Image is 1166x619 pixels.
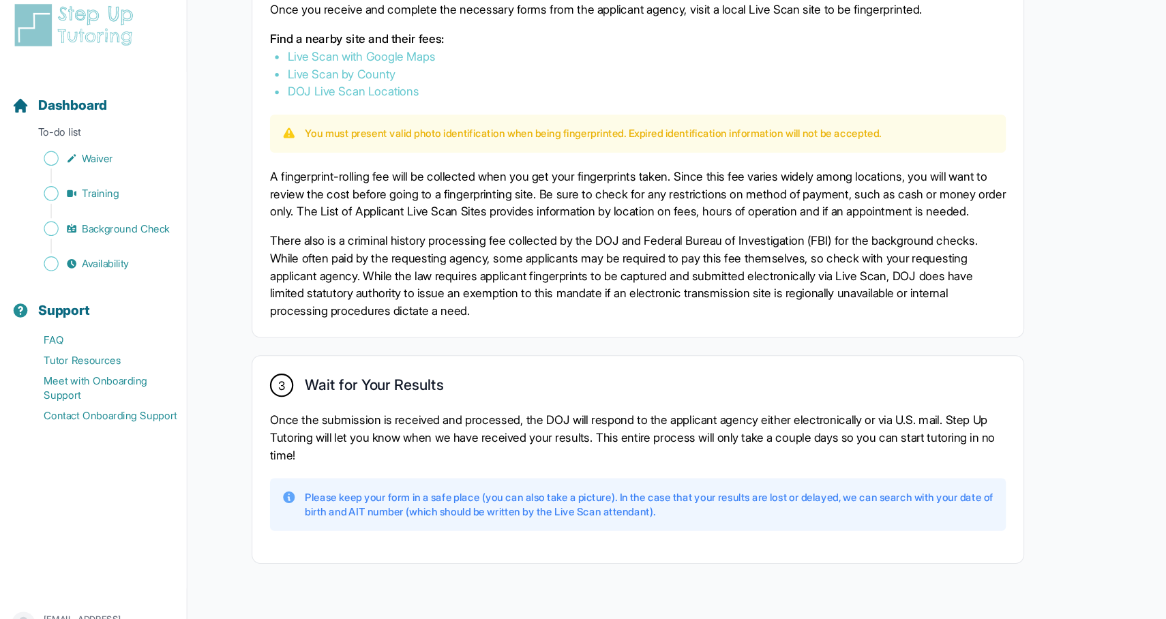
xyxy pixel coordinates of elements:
[252,228,938,309] p: There also is a criminal history processing fee collected by the DOJ and Federal Bureau of Invest...
[35,292,84,311] span: Support
[76,251,120,265] span: Availability
[252,40,938,56] p: Find a nearby site and their fees:
[11,248,174,267] a: Availability
[41,584,163,605] p: [EMAIL_ADDRESS][DOMAIN_NAME]
[284,468,927,496] p: Please keep your form in a safe place (you can also take a picture). In the case that your result...
[11,357,174,390] a: Meet with Onboarding Support
[76,153,105,166] span: Waiver
[76,185,111,199] span: Training
[284,130,822,143] p: You must present valid photo identification when being fingerprinted. Expired identification info...
[76,218,158,232] span: Background Check
[5,270,168,316] button: Support
[252,12,938,29] p: Once you receive and complete the necessary forms from the applicant agency, visit a local Live S...
[268,90,391,104] a: DOJ Live Scan Locations
[11,150,174,169] a: Waiver
[259,363,266,379] span: 3
[11,390,174,409] a: Contact Onboarding Support
[11,183,174,202] a: Training
[11,215,174,235] a: Background Check
[11,338,174,357] a: Tutor Resources
[268,57,406,71] a: Live Scan with Google Maps
[35,101,100,120] span: Dashboard
[5,79,168,125] button: Dashboard
[11,14,132,57] img: logo
[11,319,174,338] a: FAQ
[11,101,100,120] a: Dashboard
[252,395,938,444] p: Once the submission is received and processed, the DOJ will respond to the applicant agency eithe...
[5,128,168,147] p: To-do list
[252,168,938,217] p: A fingerprint-rolling fee will be collected when you get your fingerprints taken. Since this fee ...
[11,582,163,607] button: [EMAIL_ADDRESS][DOMAIN_NAME]
[284,362,413,384] h2: Wait for Your Results
[268,74,368,87] a: Live Scan by County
